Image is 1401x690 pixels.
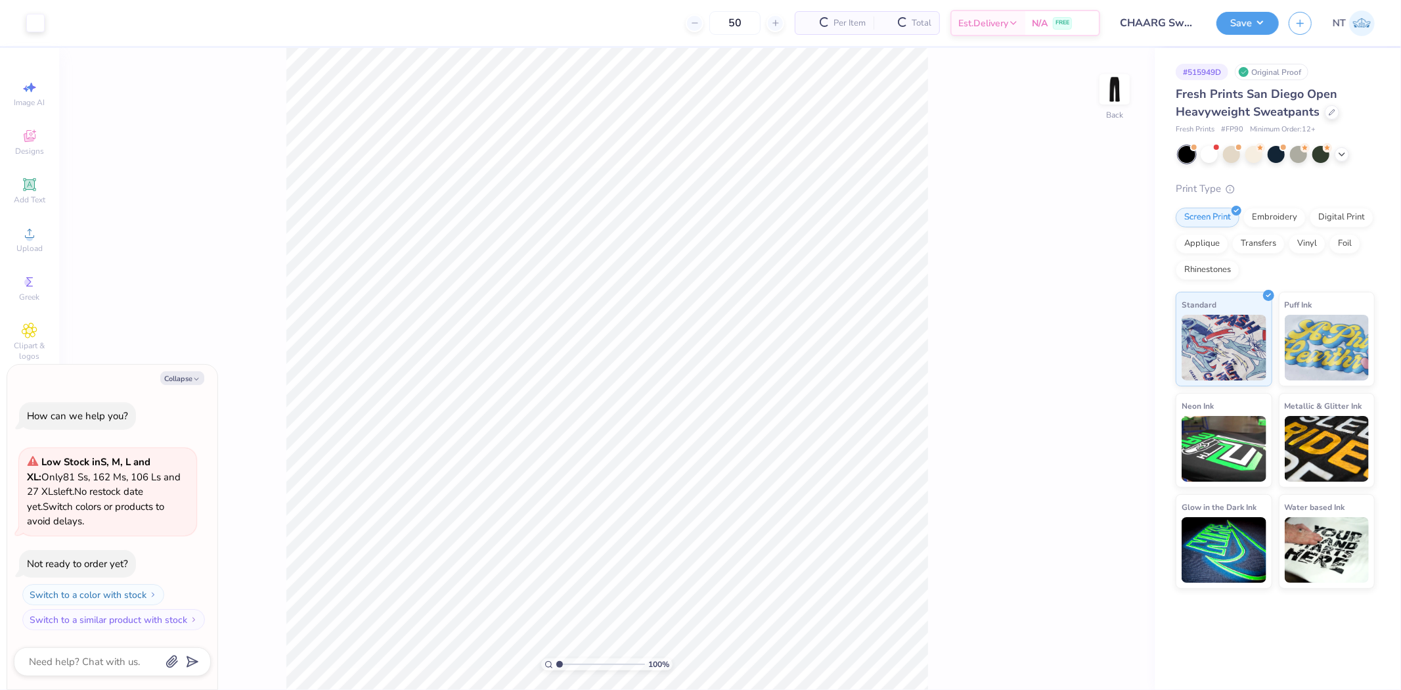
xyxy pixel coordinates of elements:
[149,591,157,599] img: Switch to a color with stock
[27,455,150,484] strong: Low Stock in S, M, L and XL :
[1250,124,1316,135] span: Minimum Order: 12 +
[27,455,181,528] span: Only 81 Ss, 162 Ms, 106 Ls and 27 XLs left. Switch colors or products to avoid delays.
[1182,298,1216,311] span: Standard
[912,16,931,30] span: Total
[1182,399,1214,413] span: Neon Ink
[190,616,198,624] img: Switch to a similar product with stock
[1285,399,1362,413] span: Metallic & Glitter Ink
[20,292,40,302] span: Greek
[1285,315,1369,380] img: Puff Ink
[1101,76,1128,103] img: Back
[7,340,53,361] span: Clipart & logos
[709,11,761,35] input: – –
[1176,208,1239,227] div: Screen Print
[958,16,1008,30] span: Est. Delivery
[1285,500,1345,514] span: Water based Ink
[648,658,669,670] span: 100 %
[27,409,128,423] div: How can we help you?
[1032,16,1048,30] span: N/A
[1182,517,1266,583] img: Glow in the Dark Ink
[1221,124,1243,135] span: # FP90
[1176,124,1214,135] span: Fresh Prints
[1176,234,1228,254] div: Applique
[1333,11,1375,36] a: NT
[1333,16,1346,31] span: NT
[1176,181,1375,196] div: Print Type
[27,485,143,513] span: No restock date yet.
[1285,517,1369,583] img: Water based Ink
[1106,109,1123,121] div: Back
[1235,64,1308,80] div: Original Proof
[834,16,866,30] span: Per Item
[1243,208,1306,227] div: Embroidery
[22,584,164,605] button: Switch to a color with stock
[27,557,128,570] div: Not ready to order yet?
[22,609,205,630] button: Switch to a similar product with stock
[1232,234,1285,254] div: Transfers
[1285,416,1369,482] img: Metallic & Glitter Ink
[1349,11,1375,36] img: Nestor Talens
[1329,234,1360,254] div: Foil
[14,97,45,108] span: Image AI
[1285,298,1312,311] span: Puff Ink
[1182,315,1266,380] img: Standard
[1289,234,1325,254] div: Vinyl
[16,243,43,254] span: Upload
[1310,208,1373,227] div: Digital Print
[1176,64,1228,80] div: # 515949D
[15,146,44,156] span: Designs
[1176,86,1337,120] span: Fresh Prints San Diego Open Heavyweight Sweatpants
[1056,18,1069,28] span: FREE
[160,371,204,385] button: Collapse
[1176,260,1239,280] div: Rhinestones
[1110,10,1207,36] input: Untitled Design
[1182,416,1266,482] img: Neon Ink
[14,195,45,205] span: Add Text
[1182,500,1256,514] span: Glow in the Dark Ink
[1216,12,1279,35] button: Save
